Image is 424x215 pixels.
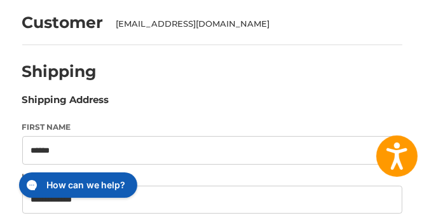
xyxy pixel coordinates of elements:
div: [EMAIL_ADDRESS][DOMAIN_NAME] [116,18,390,31]
label: First Name [22,121,402,133]
legend: Shipping Address [22,93,109,113]
label: Last Name [22,171,402,183]
h2: Shipping [22,62,97,81]
h2: Customer [22,13,104,32]
iframe: Gorgias live chat messenger [13,168,141,202]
